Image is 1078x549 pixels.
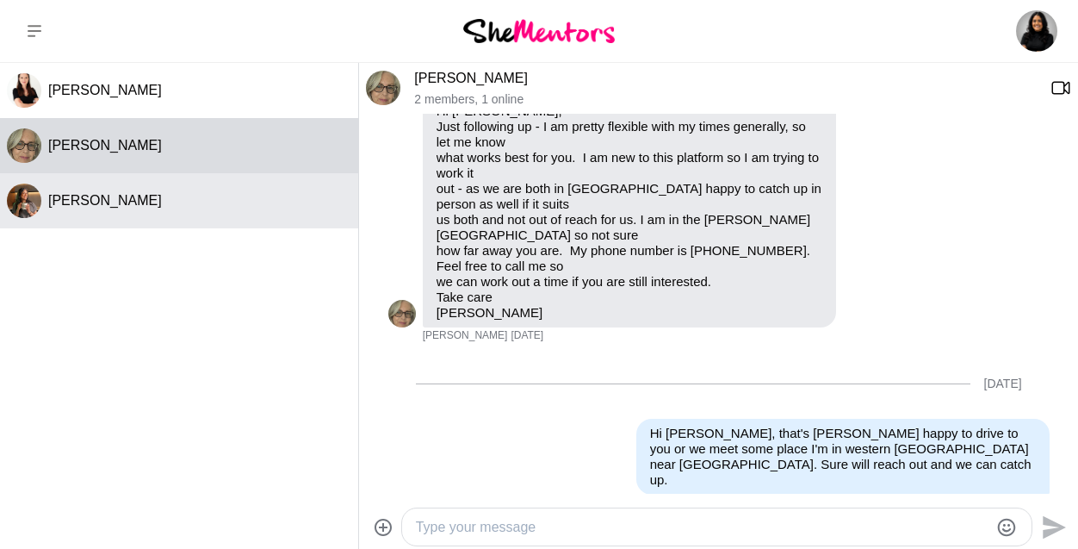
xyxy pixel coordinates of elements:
textarea: Type your message [416,517,989,538]
img: C [7,73,41,108]
div: Sharon Williams [366,71,400,105]
img: A [7,184,41,218]
p: Hi [PERSON_NAME], that's [PERSON_NAME] happy to drive to you or we meet some place I'm in western... [650,426,1036,488]
p: 2 members , 1 online [414,92,1037,107]
span: [PERSON_NAME] [423,329,508,343]
p: Hi [PERSON_NAME], Just following up - I am pretty flexible with my times generally, so let me kno... [437,103,822,321]
div: Catherine Poffe [7,73,41,108]
span: [PERSON_NAME] [48,193,162,208]
img: She Mentors Logo [463,19,615,42]
span: [PERSON_NAME] [48,138,162,153]
button: Send [1032,508,1071,546]
time: 2025-08-25T22:06:21.388Z [511,329,543,343]
a: [PERSON_NAME] [414,71,528,85]
div: Sharon Williams [388,300,416,328]
img: S [388,300,416,328]
div: Amy Cunliffe [7,184,41,218]
img: S [366,71,400,105]
div: Sharon Williams [7,128,41,163]
div: [DATE] [984,377,1022,391]
img: S [7,128,41,163]
img: Pretti Amin [1016,10,1057,52]
span: [PERSON_NAME] [48,83,162,97]
button: Emoji picker [996,517,1017,538]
